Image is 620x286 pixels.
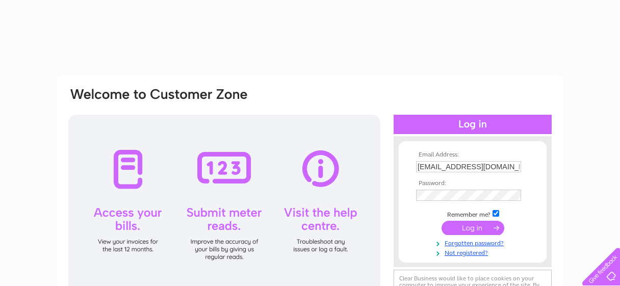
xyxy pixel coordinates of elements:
th: Password: [414,180,532,187]
a: Forgotten password? [416,238,532,247]
td: Remember me? [414,209,532,219]
input: Submit [442,221,504,235]
th: Email Address: [414,151,532,159]
a: Not registered? [416,247,532,257]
